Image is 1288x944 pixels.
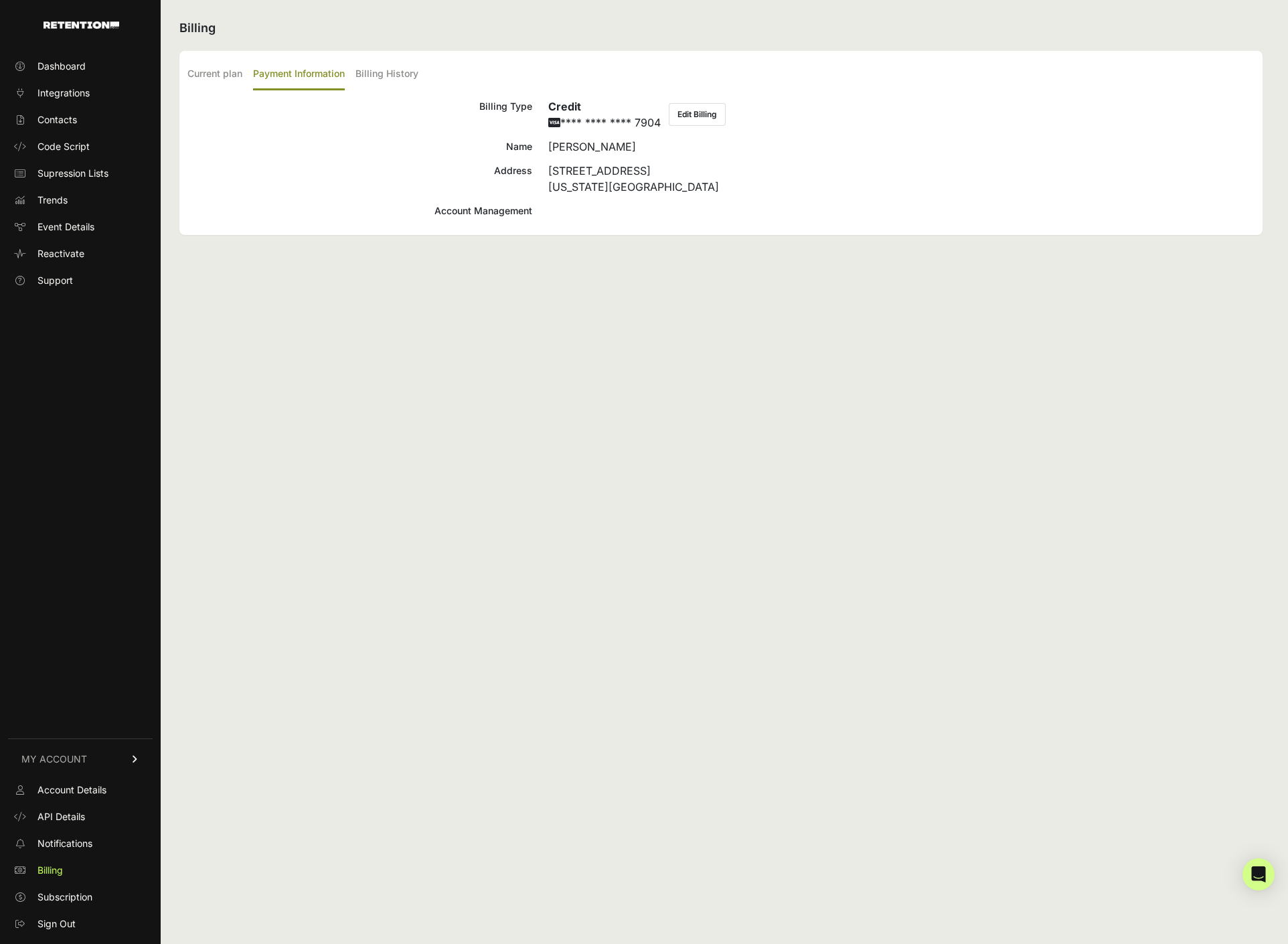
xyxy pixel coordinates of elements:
span: Integrations [37,86,90,100]
a: Supression Lists [8,163,153,184]
span: Account Details [37,783,106,797]
span: Sign Out [37,917,76,931]
a: Integrations [8,82,153,104]
span: Code Script [37,140,90,153]
a: Reactivate [8,243,153,264]
span: API Details [37,810,85,823]
label: Current plan [187,59,242,90]
a: Sign Out [8,913,153,935]
label: Payment Information [253,59,345,90]
div: Open Intercom Messenger [1242,858,1275,890]
a: API Details [8,806,153,828]
div: [STREET_ADDRESS] [US_STATE][GEOGRAPHIC_DATA] [548,163,1255,195]
button: Edit Billing [669,103,726,126]
a: Billing [8,860,153,881]
span: Event Details [37,220,94,234]
span: Supression Lists [37,167,108,180]
span: Contacts [37,113,77,127]
span: Reactivate [37,247,84,260]
span: Billing [37,864,63,877]
label: Billing History [355,59,418,90]
span: Support [37,274,73,287]
span: Subscription [37,890,92,904]
span: Notifications [37,837,92,850]
a: Code Script [8,136,153,157]
span: Dashboard [37,60,86,73]
img: Retention.com [44,21,119,29]
a: Subscription [8,886,153,908]
a: MY ACCOUNT [8,738,153,779]
span: Trends [37,193,68,207]
div: [PERSON_NAME] [548,139,1255,155]
a: Notifications [8,833,153,854]
div: Name [187,139,532,155]
a: Dashboard [8,56,153,77]
a: Support [8,270,153,291]
a: Event Details [8,216,153,238]
h2: Billing [179,19,1263,37]
a: Account Details [8,779,153,801]
div: Address [187,163,532,195]
a: Trends [8,189,153,211]
h6: Credit [548,98,661,114]
div: Account Management [187,203,532,219]
a: Contacts [8,109,153,131]
div: Billing Type [187,98,532,131]
span: MY ACCOUNT [21,753,87,766]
